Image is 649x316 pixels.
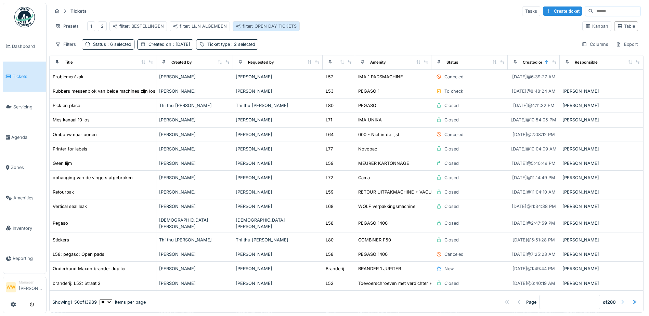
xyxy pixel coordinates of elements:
[159,203,230,210] div: [PERSON_NAME]
[613,39,641,49] div: Export
[326,174,333,181] div: L72
[14,7,35,27] img: Badge_color-CXgf-gQk.svg
[444,74,464,80] div: Canceled
[159,131,230,138] div: [PERSON_NAME]
[579,39,611,49] div: Columns
[148,41,190,48] div: Created on
[53,203,87,210] div: Vertical seal leak
[53,237,69,243] div: Stickers
[100,299,146,305] div: items per page
[3,62,46,92] a: Tickets
[53,220,68,226] div: Pegaso
[173,23,227,29] div: filter: LIJN ALGEMEEN
[3,92,46,122] a: Servicing
[585,23,608,29] div: Kanban
[358,265,401,272] div: BRANDER 1 JUPITER
[65,60,73,65] div: Title
[53,102,80,109] div: Pick en place
[358,189,460,195] div: RETOUR UITPAKMACHINE + VACUUMSYSTEEM
[236,23,297,29] div: filter: OPEN DAY TICKETS
[444,189,459,195] div: Closed
[370,60,386,65] div: Amenity
[358,251,388,258] div: PEGASO 1400
[52,21,82,31] div: Presets
[326,146,333,152] div: L77
[236,265,320,272] div: [PERSON_NAME]
[159,146,230,152] div: [PERSON_NAME]
[512,74,556,80] div: [DATE] @ 6:39:27 AM
[236,217,320,230] div: [DEMOGRAPHIC_DATA][PERSON_NAME]
[358,117,382,123] div: IMA UNIKA
[562,160,640,167] div: [PERSON_NAME]
[236,160,320,167] div: [PERSON_NAME]
[326,131,334,138] div: L64
[236,88,320,94] div: [PERSON_NAME]
[326,117,332,123] div: L71
[101,23,104,29] div: 2
[11,134,43,141] span: Agenda
[326,265,344,272] div: Branderij
[326,189,334,195] div: L59
[358,160,409,167] div: MEURER KARTONNAGE
[444,174,459,181] div: Closed
[113,23,164,29] div: filter: BESTELLINGEN
[562,265,640,272] div: [PERSON_NAME]
[207,41,255,48] div: Ticket type
[603,299,616,305] strong: of 280
[68,8,89,14] strong: Tickets
[358,146,377,152] div: Novopac
[53,146,87,152] div: Printer for labels
[6,280,43,296] a: WW Manager[PERSON_NAME]
[543,6,582,16] div: Create ticket
[159,237,230,243] div: Thi thu [PERSON_NAME]
[19,280,43,294] li: [PERSON_NAME]
[6,282,16,292] li: WW
[358,131,399,138] div: 000 - Niet in de lijst
[93,41,131,48] div: Status
[358,220,388,226] div: PEGASO 1400
[12,43,43,50] span: Dashboard
[562,117,640,123] div: [PERSON_NAME]
[512,237,555,243] div: [DATE] @ 5:51:28 PM
[358,88,379,94] div: PEGASO 1
[13,195,43,201] span: Amenities
[444,131,464,138] div: Canceled
[52,299,97,305] div: Showing 1 - 50 of 13989
[444,146,459,152] div: Closed
[446,60,458,65] div: Status
[3,183,46,213] a: Amenities
[159,251,230,258] div: [PERSON_NAME]
[562,146,640,152] div: [PERSON_NAME]
[159,74,230,80] div: [PERSON_NAME]
[3,213,46,243] a: Inventory
[159,102,230,109] div: Thi thu [PERSON_NAME]
[236,203,320,210] div: [PERSON_NAME]
[236,189,320,195] div: [PERSON_NAME]
[326,280,334,287] div: L52
[53,88,202,94] div: Rubbers messenblok van beide machines zijn los of stukken ontbreken
[19,280,43,285] div: Manager
[444,102,459,109] div: Closed
[522,6,540,16] div: Tasks
[236,131,320,138] div: [PERSON_NAME]
[562,102,640,109] div: [PERSON_NAME]
[358,102,376,109] div: PEGASO
[159,189,230,195] div: [PERSON_NAME]
[526,299,536,305] div: Page
[106,42,131,47] span: : 6 selected
[248,60,274,65] div: Requested by
[326,160,334,167] div: L59
[562,220,640,226] div: [PERSON_NAME]
[358,174,370,181] div: Cama
[617,23,635,29] div: Table
[171,42,190,47] span: : [DATE]
[562,237,640,243] div: [PERSON_NAME]
[13,255,43,262] span: Reporting
[512,251,556,258] div: [DATE] @ 7:25:23 AM
[159,88,230,94] div: [PERSON_NAME]
[575,60,598,65] div: Responsible
[53,117,90,123] div: Mes kanaal 10 los
[326,237,334,243] div: L80
[326,251,334,258] div: L58
[3,31,46,62] a: Dashboard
